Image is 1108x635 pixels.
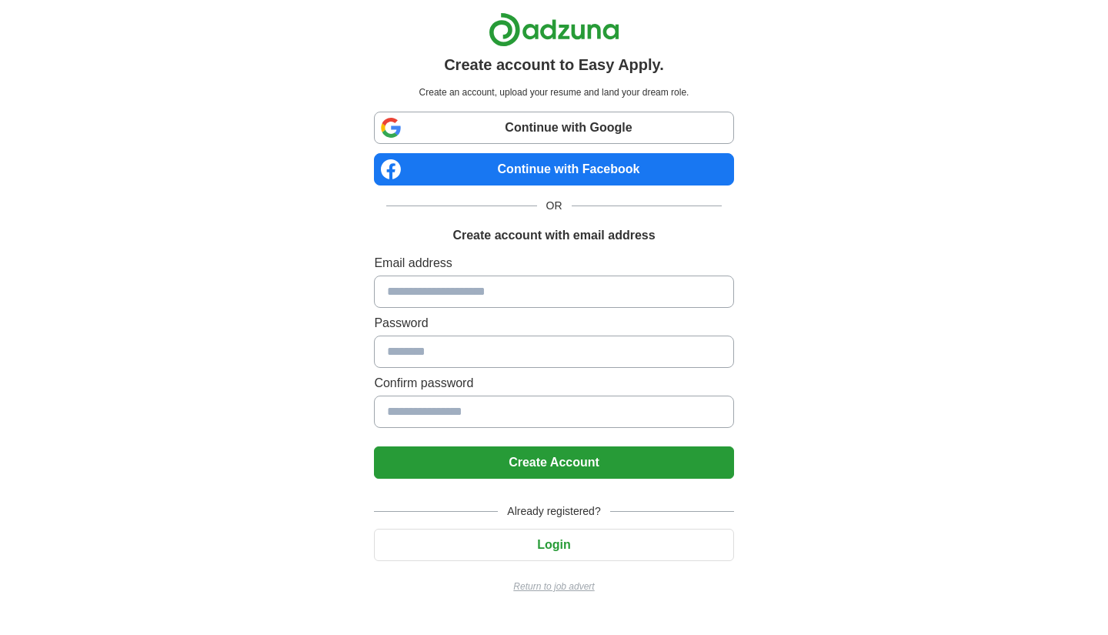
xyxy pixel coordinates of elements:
a: Login [374,538,733,551]
a: Continue with Google [374,112,733,144]
span: OR [537,198,572,214]
button: Create Account [374,446,733,479]
label: Email address [374,254,733,272]
a: Return to job advert [374,580,733,593]
a: Continue with Facebook [374,153,733,185]
span: Already registered? [498,503,609,520]
label: Password [374,314,733,333]
h1: Create account with email address [452,226,655,245]
h1: Create account to Easy Apply. [444,53,664,76]
label: Confirm password [374,374,733,393]
button: Login [374,529,733,561]
img: Adzuna logo [489,12,619,47]
p: Create an account, upload your resume and land your dream role. [377,85,730,99]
